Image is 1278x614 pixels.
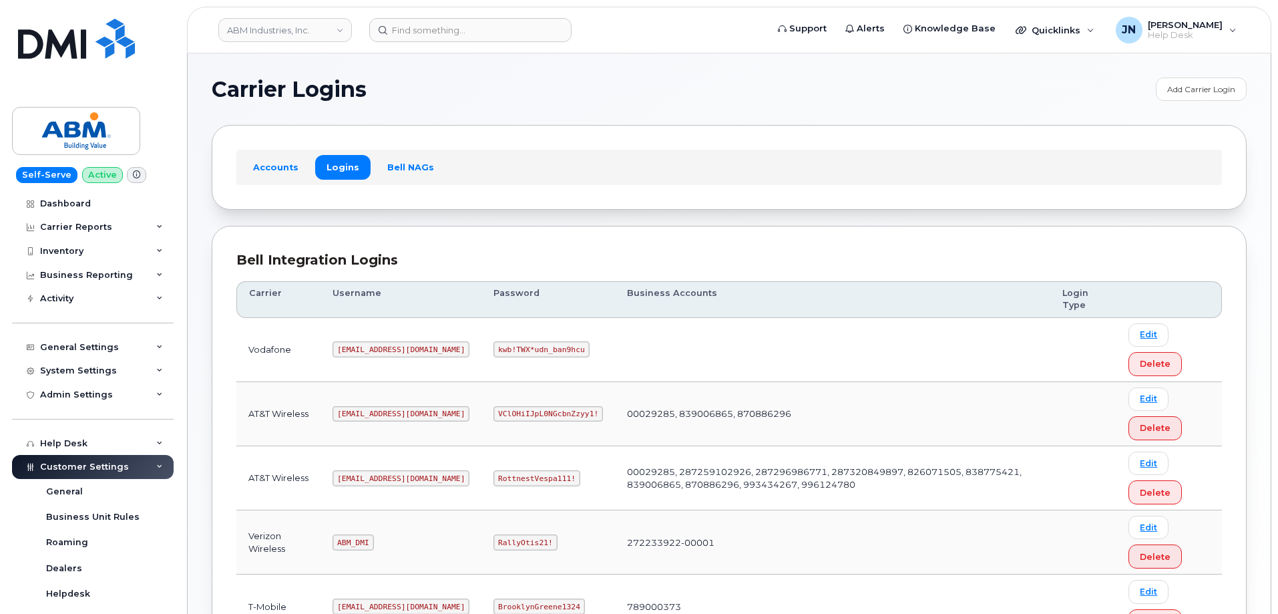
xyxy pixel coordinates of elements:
button: Delete [1128,416,1182,440]
td: 00029285, 839006865, 870886296 [615,382,1050,446]
a: Edit [1128,516,1168,539]
td: 272233922-00001 [615,510,1050,575]
button: Delete [1128,545,1182,569]
code: [EMAIL_ADDRESS][DOMAIN_NAME] [333,406,469,422]
code: kwb!TWX*udn_ban9hcu [493,341,589,357]
a: Edit [1128,452,1168,475]
td: AT&T Wireless [236,446,321,510]
th: Carrier [236,281,321,318]
th: Login Type [1050,281,1116,318]
td: Vodafone [236,318,321,382]
a: Edit [1128,323,1168,347]
td: Verizon Wireless [236,510,321,575]
a: Add Carrier Login [1156,78,1247,101]
a: Accounts [242,155,310,179]
span: Delete [1140,357,1170,370]
button: Delete [1128,480,1182,504]
span: Carrier Logins [212,80,367,100]
td: AT&T Wireless [236,382,321,446]
code: RottnestVespa111! [493,470,580,486]
span: Delete [1140,551,1170,563]
code: [EMAIL_ADDRESS][DOMAIN_NAME] [333,470,469,486]
span: Delete [1140,422,1170,434]
code: RallyOtis21! [493,534,557,551]
div: Bell Integration Logins [236,251,1222,270]
a: Logins [315,155,371,179]
a: Edit [1128,388,1168,411]
a: Bell NAGs [376,155,445,179]
td: 00029285, 287259102926, 287296986771, 287320849897, 826071505, 838775421, 839006865, 870886296, 9... [615,446,1050,510]
code: ABM_DMI [333,534,373,551]
button: Delete [1128,352,1182,376]
th: Username [321,281,481,318]
span: Delete [1140,486,1170,499]
a: Edit [1128,580,1168,603]
th: Password [481,281,615,318]
code: VClOHiIJpL0NGcbnZzyy1! [493,406,603,422]
code: [EMAIL_ADDRESS][DOMAIN_NAME] [333,341,469,357]
th: Business Accounts [615,281,1050,318]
